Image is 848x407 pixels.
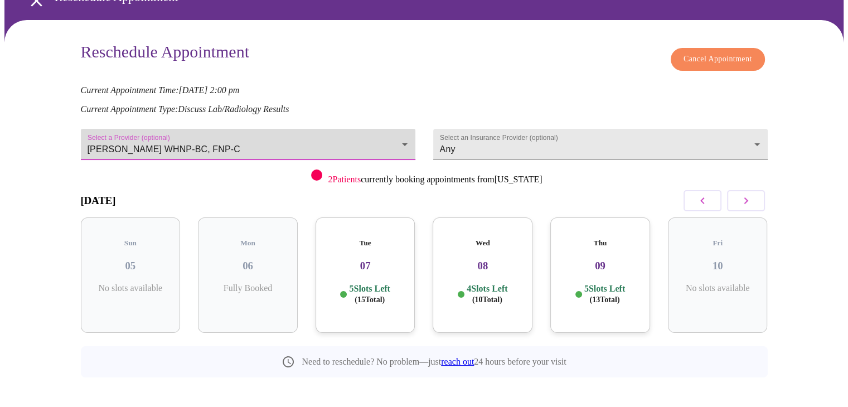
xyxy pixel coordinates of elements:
h3: 09 [559,260,641,272]
em: Current Appointment Time: [DATE] 2:00 pm [81,85,240,95]
p: 5 Slots Left [584,283,625,305]
h5: Thu [559,239,641,248]
p: 5 Slots Left [349,283,390,305]
p: Need to reschedule? No problem—just 24 hours before your visit [302,357,566,367]
h3: 08 [442,260,524,272]
span: ( 15 Total) [355,295,385,304]
a: reach out [441,357,474,366]
h3: 07 [324,260,406,272]
em: Current Appointment Type: Discuss Lab/Radiology Results [81,104,289,114]
button: Cancel Appointment [671,48,765,71]
h3: 10 [677,260,759,272]
span: ( 10 Total) [472,295,502,304]
p: currently booking appointments from [US_STATE] [328,175,542,185]
h3: Reschedule Appointment [81,42,249,65]
h5: Mon [207,239,289,248]
h3: 06 [207,260,289,272]
span: ( 13 Total) [589,295,619,304]
p: No slots available [677,283,759,293]
h5: Tue [324,239,406,248]
h5: Sun [90,239,172,248]
h5: Fri [677,239,759,248]
h5: Wed [442,239,524,248]
span: Cancel Appointment [684,52,752,66]
h3: 05 [90,260,172,272]
p: 4 Slots Left [467,283,507,305]
p: No slots available [90,283,172,293]
p: Fully Booked [207,283,289,293]
span: 2 Patients [328,175,361,184]
div: Any [433,129,768,160]
h3: [DATE] [81,195,116,207]
div: [PERSON_NAME] WHNP-BC, FNP-C [81,129,415,160]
